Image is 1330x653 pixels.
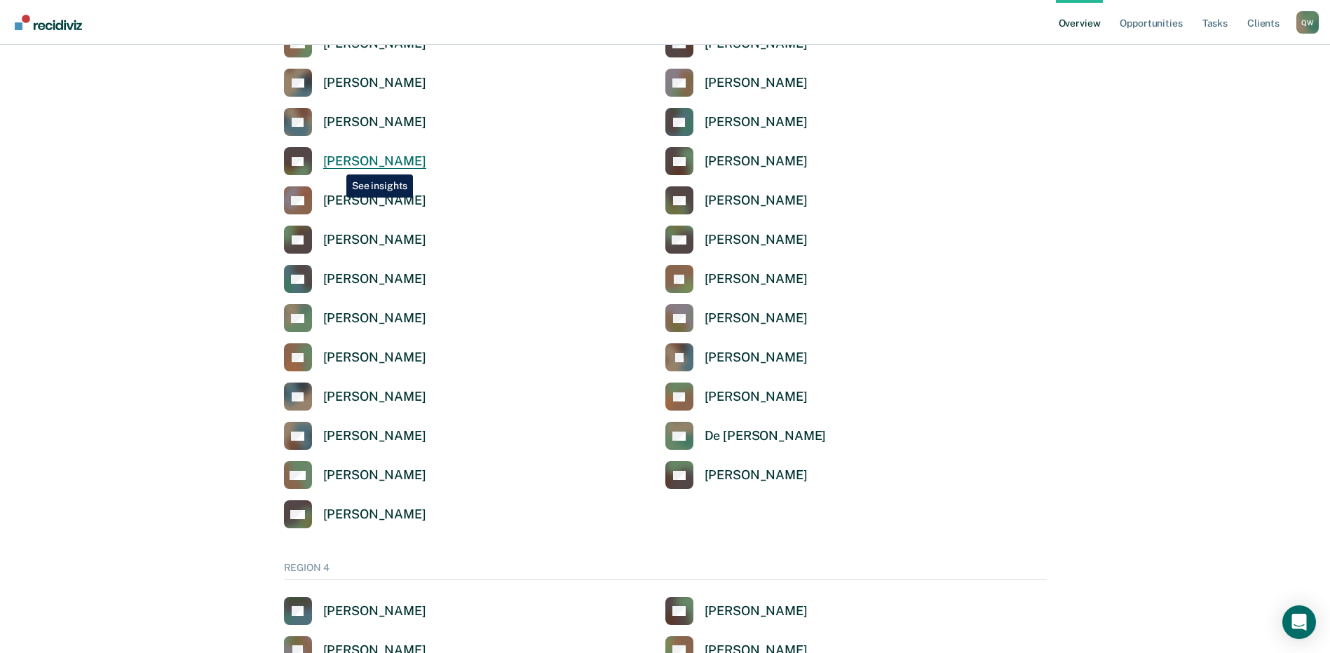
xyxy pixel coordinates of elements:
[665,304,808,332] a: [PERSON_NAME]
[284,265,426,293] a: [PERSON_NAME]
[284,343,426,371] a: [PERSON_NAME]
[323,75,426,91] div: [PERSON_NAME]
[665,383,808,411] a: [PERSON_NAME]
[705,271,808,287] div: [PERSON_NAME]
[1296,11,1319,34] div: Q W
[665,147,808,175] a: [PERSON_NAME]
[284,562,1047,580] div: REGION 4
[705,193,808,209] div: [PERSON_NAME]
[705,75,808,91] div: [PERSON_NAME]
[705,153,808,170] div: [PERSON_NAME]
[284,422,426,450] a: [PERSON_NAME]
[1282,605,1316,639] div: Open Intercom Messenger
[665,186,808,214] a: [PERSON_NAME]
[284,597,426,625] a: [PERSON_NAME]
[665,461,808,489] a: [PERSON_NAME]
[705,232,808,248] div: [PERSON_NAME]
[284,304,426,332] a: [PERSON_NAME]
[705,389,808,405] div: [PERSON_NAME]
[284,69,426,97] a: [PERSON_NAME]
[284,461,426,489] a: [PERSON_NAME]
[323,114,426,130] div: [PERSON_NAME]
[323,193,426,209] div: [PERSON_NAME]
[705,114,808,130] div: [PERSON_NAME]
[665,343,808,371] a: [PERSON_NAME]
[665,108,808,136] a: [PERSON_NAME]
[15,15,82,30] img: Recidiviz
[323,153,426,170] div: [PERSON_NAME]
[284,383,426,411] a: [PERSON_NAME]
[284,147,426,175] a: [PERSON_NAME]
[323,389,426,405] div: [PERSON_NAME]
[323,428,426,444] div: [PERSON_NAME]
[323,507,426,523] div: [PERSON_NAME]
[323,232,426,248] div: [PERSON_NAME]
[284,108,426,136] a: [PERSON_NAME]
[665,422,827,450] a: De [PERSON_NAME]
[665,69,808,97] a: [PERSON_NAME]
[705,428,827,444] div: De [PERSON_NAME]
[284,226,426,254] a: [PERSON_NAME]
[323,467,426,483] div: [PERSON_NAME]
[323,603,426,619] div: [PERSON_NAME]
[284,186,426,214] a: [PERSON_NAME]
[284,500,426,528] a: [PERSON_NAME]
[705,467,808,483] div: [PERSON_NAME]
[323,310,426,326] div: [PERSON_NAME]
[705,603,808,619] div: [PERSON_NAME]
[323,271,426,287] div: [PERSON_NAME]
[1296,11,1319,34] button: Profile dropdown button
[665,226,808,254] a: [PERSON_NAME]
[665,597,808,625] a: [PERSON_NAME]
[705,310,808,326] div: [PERSON_NAME]
[323,350,426,366] div: [PERSON_NAME]
[665,265,808,293] a: [PERSON_NAME]
[705,350,808,366] div: [PERSON_NAME]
